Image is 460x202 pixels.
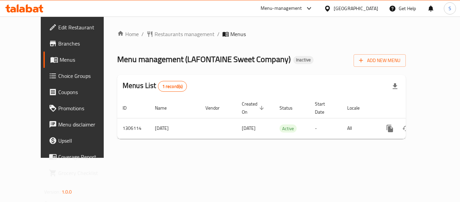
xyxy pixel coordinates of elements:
[117,30,406,38] nav: breadcrumb
[43,19,118,35] a: Edit Restaurant
[242,124,256,133] span: [DATE]
[217,30,220,38] li: /
[315,100,334,116] span: Start Date
[123,104,135,112] span: ID
[43,68,118,84] a: Choice Groups
[44,187,61,196] span: Version:
[158,83,187,90] span: 1 record(s)
[60,56,112,64] span: Menus
[43,165,118,181] a: Grocery Checklist
[43,84,118,100] a: Coupons
[58,104,112,112] span: Promotions
[449,5,451,12] span: S
[58,72,112,80] span: Choice Groups
[155,104,175,112] span: Name
[293,57,314,63] span: Inactive
[43,116,118,133] a: Menu disclaimer
[141,30,144,38] li: /
[117,30,139,38] a: Home
[117,98,452,139] table: enhanced table
[43,149,118,165] a: Coverage Report
[158,81,187,92] div: Total records count
[58,23,112,31] span: Edit Restaurant
[155,30,215,38] span: Restaurants management
[359,56,400,65] span: Add New Menu
[43,52,118,68] a: Menus
[43,133,118,149] a: Upsell
[347,104,368,112] span: Locale
[58,153,112,161] span: Coverage Report
[146,30,215,38] a: Restaurants management
[382,120,398,137] button: more
[334,5,378,12] div: [GEOGRAPHIC_DATA]
[280,104,301,112] span: Status
[58,137,112,145] span: Upsell
[62,187,72,196] span: 1.0.0
[58,169,112,177] span: Grocery Checklist
[376,98,452,118] th: Actions
[309,118,342,139] td: -
[280,125,297,133] span: Active
[43,35,118,52] a: Branches
[117,52,291,67] span: Menu management ( LAFONTAINE Sweet Company )
[123,81,187,92] h2: Menus List
[261,4,302,12] div: Menu-management
[205,104,228,112] span: Vendor
[280,124,297,133] div: Active
[58,88,112,96] span: Coupons
[117,118,150,139] td: 1306114
[150,118,200,139] td: [DATE]
[242,100,266,116] span: Created On
[58,120,112,128] span: Menu disclaimer
[387,78,403,94] div: Export file
[398,120,414,137] button: Change Status
[354,54,406,67] button: Add New Menu
[342,118,376,139] td: All
[230,30,246,38] span: Menus
[43,100,118,116] a: Promotions
[58,39,112,48] span: Branches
